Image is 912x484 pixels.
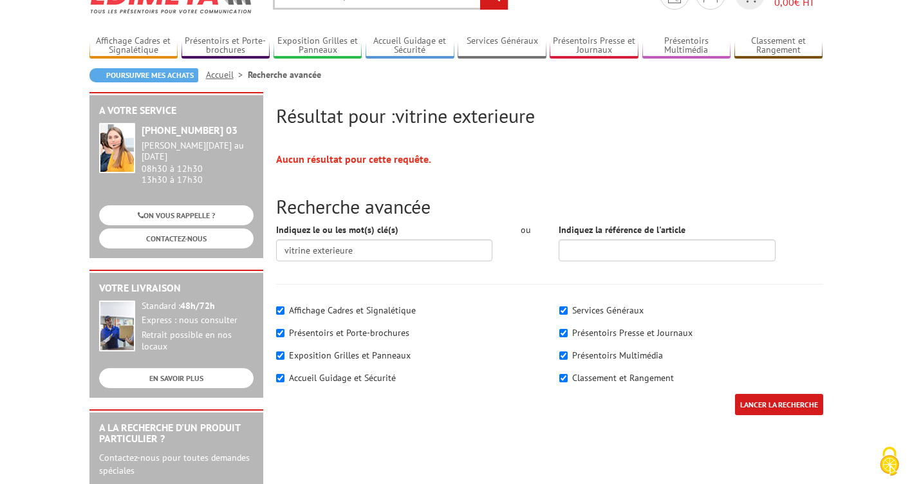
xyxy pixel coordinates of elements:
[572,349,663,361] label: Présentoirs Multimédia
[99,422,254,445] h2: A la recherche d'un produit particulier ?
[873,445,906,478] img: Cookies (fenêtre modale)
[559,306,568,315] input: Services Généraux
[99,283,254,294] h2: Votre livraison
[99,368,254,388] a: EN SAVOIR PLUS
[867,440,912,484] button: Cookies (fenêtre modale)
[89,35,178,57] a: Affichage Cadres et Signalétique
[559,223,685,236] label: Indiquez la référence de l'article
[99,451,254,477] p: Contactez-nous pour toutes demandes spéciales
[142,124,237,136] strong: [PHONE_NUMBER] 03
[142,140,254,185] div: 08h30 à 12h30 13h30 à 17h30
[206,69,248,80] a: Accueil
[735,394,823,415] input: LANCER LA RECHERCHE
[142,315,254,326] div: Express : nous consulter
[274,35,362,57] a: Exposition Grilles et Panneaux
[458,35,546,57] a: Services Généraux
[734,35,823,57] a: Classement et Rangement
[99,205,254,225] a: ON VOUS RAPPELLE ?
[180,300,215,312] strong: 48h/72h
[248,68,321,81] li: Recherche avancée
[276,223,398,236] label: Indiquez le ou les mot(s) clé(s)
[276,306,284,315] input: Affichage Cadres et Signalétique
[512,223,539,236] div: ou
[289,327,409,339] label: Présentoirs et Porte-brochures
[559,374,568,382] input: Classement et Rangement
[642,35,731,57] a: Présentoirs Multimédia
[276,196,823,217] h2: Recherche avancée
[289,304,416,316] label: Affichage Cadres et Signalétique
[550,35,638,57] a: Présentoirs Presse et Journaux
[276,374,284,382] input: Accueil Guidage et Sécurité
[572,327,693,339] label: Présentoirs Presse et Journaux
[276,153,431,165] strong: Aucun résultat pour cette requête.
[89,68,198,82] a: Poursuivre mes achats
[289,349,411,361] label: Exposition Grilles et Panneaux
[572,304,644,316] label: Services Généraux
[99,301,135,351] img: widget-livraison.jpg
[572,372,674,384] label: Classement et Rangement
[99,228,254,248] a: CONTACTEZ-NOUS
[276,105,823,126] h2: Résultat pour :
[142,140,254,162] div: [PERSON_NAME][DATE] au [DATE]
[559,351,568,360] input: Présentoirs Multimédia
[276,351,284,360] input: Exposition Grilles et Panneaux
[142,301,254,312] div: Standard :
[395,103,535,128] span: vitrine exterieure
[181,35,270,57] a: Présentoirs et Porte-brochures
[142,330,254,353] div: Retrait possible en nos locaux
[99,123,135,173] img: widget-service.jpg
[276,329,284,337] input: Présentoirs et Porte-brochures
[559,329,568,337] input: Présentoirs Presse et Journaux
[366,35,454,57] a: Accueil Guidage et Sécurité
[99,105,254,116] h2: A votre service
[289,372,396,384] label: Accueil Guidage et Sécurité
